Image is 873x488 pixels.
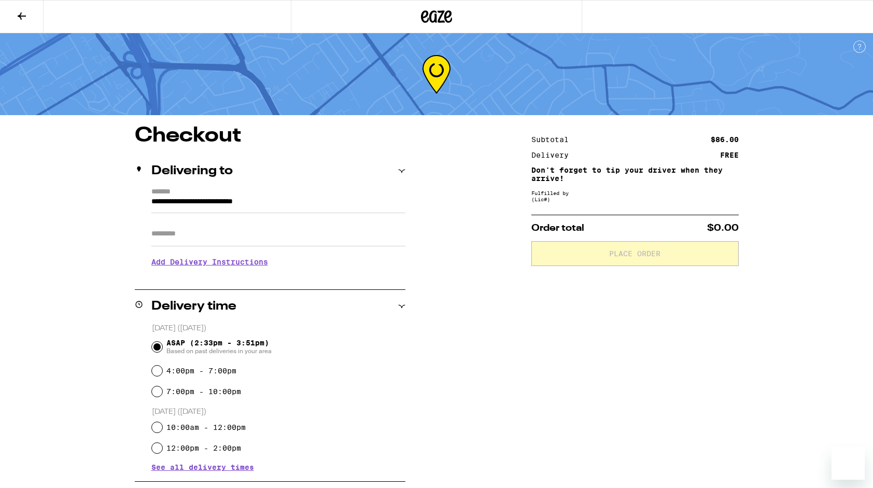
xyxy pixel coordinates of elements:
[720,151,739,159] div: FREE
[609,250,660,257] span: Place Order
[166,423,246,431] label: 10:00am - 12:00pm
[166,339,272,355] span: ASAP (2:33pm - 3:51pm)
[531,151,576,159] div: Delivery
[531,224,584,233] span: Order total
[151,274,405,282] p: We'll contact you at [PHONE_NUMBER] when we arrive
[707,224,739,233] span: $0.00
[531,241,739,266] button: Place Order
[531,166,739,183] p: Don't forget to tip your driver when they arrive!
[531,190,739,202] div: Fulfilled by (Lic# )
[531,136,576,143] div: Subtotal
[166,444,241,452] label: 12:00pm - 2:00pm
[151,250,405,274] h3: Add Delivery Instructions
[135,126,405,146] h1: Checkout
[711,136,739,143] div: $86.00
[166,387,241,396] label: 7:00pm - 10:00pm
[151,464,254,471] button: See all delivery times
[166,347,272,355] span: Based on past deliveries in your area
[152,324,405,333] p: [DATE] ([DATE])
[832,447,865,480] iframe: Button to launch messaging window
[151,300,236,313] h2: Delivery time
[166,367,236,375] label: 4:00pm - 7:00pm
[152,407,405,417] p: [DATE] ([DATE])
[151,165,233,177] h2: Delivering to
